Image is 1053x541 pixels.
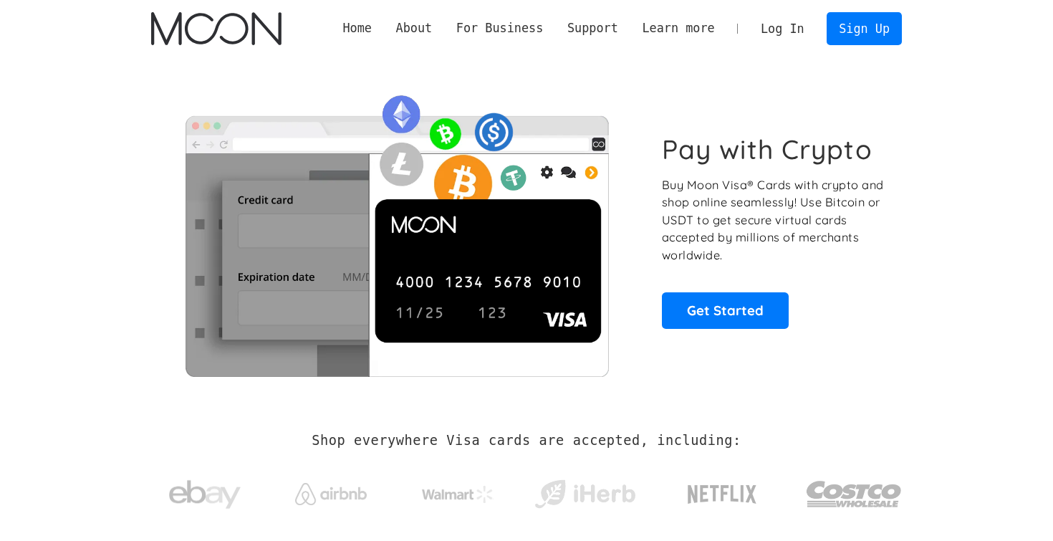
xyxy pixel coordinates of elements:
a: iHerb [532,461,638,520]
div: About [384,19,444,37]
h1: Pay with Crypto [662,133,872,166]
a: Sign Up [827,12,901,44]
a: Airbnb [278,469,385,512]
p: Buy Moon Visa® Cards with crypto and shop online seamlessly! Use Bitcoin or USDT to get secure vi... [662,176,886,264]
img: Moon Cards let you spend your crypto anywhere Visa is accepted. [151,85,642,376]
img: Moon Logo [151,12,281,45]
h2: Shop everywhere Visa cards are accepted, including: [312,433,741,449]
img: Walmart [422,486,494,503]
a: Home [331,19,384,37]
div: For Business [456,19,543,37]
img: iHerb [532,476,638,513]
div: For Business [444,19,555,37]
a: home [151,12,281,45]
img: ebay [169,472,241,517]
a: Log In [749,13,816,44]
div: Support [555,19,630,37]
a: Walmart [405,471,511,510]
img: Airbnb [295,483,367,505]
div: About [396,19,433,37]
img: Costco [806,467,902,521]
img: Netflix [686,477,758,512]
div: Learn more [642,19,714,37]
a: Costco [806,453,902,528]
a: Get Started [662,292,789,328]
a: ebay [151,458,258,525]
div: Support [567,19,618,37]
a: Netflix [658,462,787,520]
div: Learn more [630,19,727,37]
